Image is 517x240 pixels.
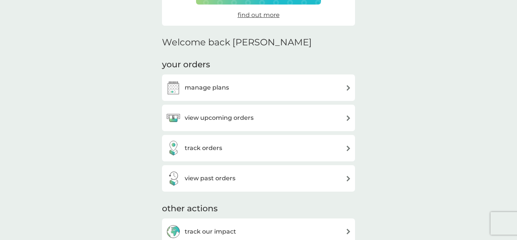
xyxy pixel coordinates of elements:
[238,10,280,20] a: find out more
[185,83,229,93] h3: manage plans
[185,143,222,153] h3: track orders
[162,37,312,48] h2: Welcome back [PERSON_NAME]
[346,146,351,151] img: arrow right
[346,176,351,181] img: arrow right
[346,115,351,121] img: arrow right
[346,85,351,91] img: arrow right
[185,227,236,237] h3: track our impact
[162,203,218,215] h3: other actions
[185,113,254,123] h3: view upcoming orders
[346,229,351,234] img: arrow right
[185,173,235,183] h3: view past orders
[238,11,280,19] span: find out more
[162,59,210,71] h3: your orders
